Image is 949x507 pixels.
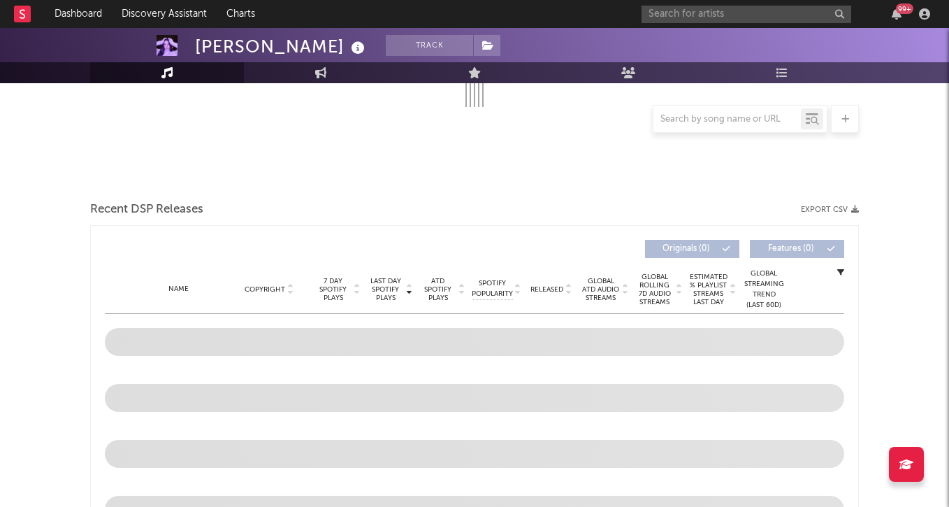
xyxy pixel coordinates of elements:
span: Spotify Popularity [472,278,513,299]
button: Export CSV [801,206,859,214]
span: Originals ( 0 ) [654,245,718,253]
button: Originals(0) [645,240,739,258]
button: Track [386,35,473,56]
span: Last Day Spotify Plays [367,277,404,302]
span: Features ( 0 ) [759,245,823,253]
span: 7 Day Spotify Plays [314,277,352,302]
span: Global Rolling 7D Audio Streams [635,273,674,306]
input: Search by song name or URL [653,114,801,125]
div: Global Streaming Trend (Last 60D) [743,269,785,310]
span: Released [530,285,563,294]
div: 99 + [896,3,913,14]
span: ATD Spotify Plays [419,277,456,302]
div: Name [133,284,224,294]
div: [PERSON_NAME] [195,35,368,58]
span: Copyright [245,285,285,294]
span: Recent DSP Releases [90,201,203,218]
span: Global ATD Audio Streams [581,277,620,302]
button: 99+ [892,8,901,20]
input: Search for artists [642,6,851,23]
span: Estimated % Playlist Streams Last Day [689,273,727,306]
button: Features(0) [750,240,844,258]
